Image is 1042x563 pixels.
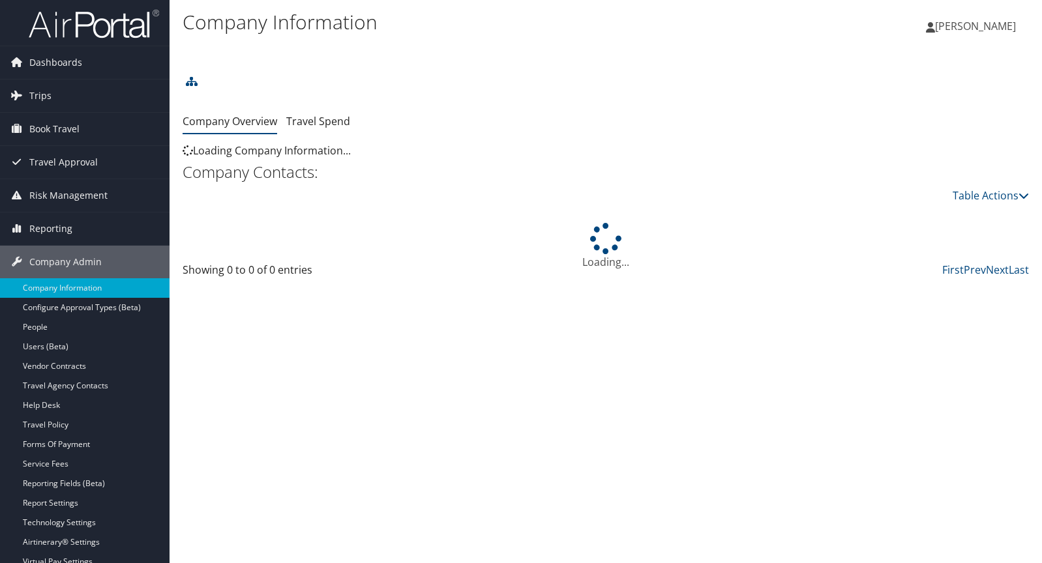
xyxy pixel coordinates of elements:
a: Prev [964,263,986,277]
span: Travel Approval [29,146,98,179]
a: [PERSON_NAME] [926,7,1029,46]
a: Travel Spend [286,114,350,128]
img: airportal-logo.png [29,8,159,39]
a: Table Actions [953,188,1029,203]
span: Book Travel [29,113,80,145]
div: Showing 0 to 0 of 0 entries [183,262,380,284]
a: Last [1009,263,1029,277]
span: [PERSON_NAME] [935,19,1016,33]
span: Company Admin [29,246,102,278]
a: Next [986,263,1009,277]
span: Dashboards [29,46,82,79]
h2: Company Contacts: [183,161,1029,183]
span: Reporting [29,212,72,245]
span: Trips [29,79,52,112]
h1: Company Information [183,8,747,36]
a: First [942,263,964,277]
a: Company Overview [183,114,277,128]
span: Loading Company Information... [183,143,351,158]
span: Risk Management [29,179,108,212]
div: Loading... [183,223,1029,270]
